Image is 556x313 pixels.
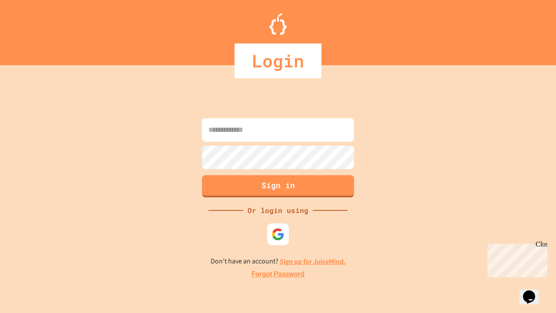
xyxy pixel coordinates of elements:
div: Or login using [243,205,313,216]
a: Sign up for JuiceMind. [280,257,346,266]
img: google-icon.svg [271,228,285,241]
iframe: chat widget [520,278,547,304]
a: Forgot Password [252,269,304,280]
iframe: chat widget [484,240,547,277]
div: Login [235,43,321,78]
button: Sign in [202,175,354,197]
div: Chat with us now!Close [3,3,60,55]
img: Logo.svg [269,13,287,35]
p: Don't have an account? [211,256,346,267]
